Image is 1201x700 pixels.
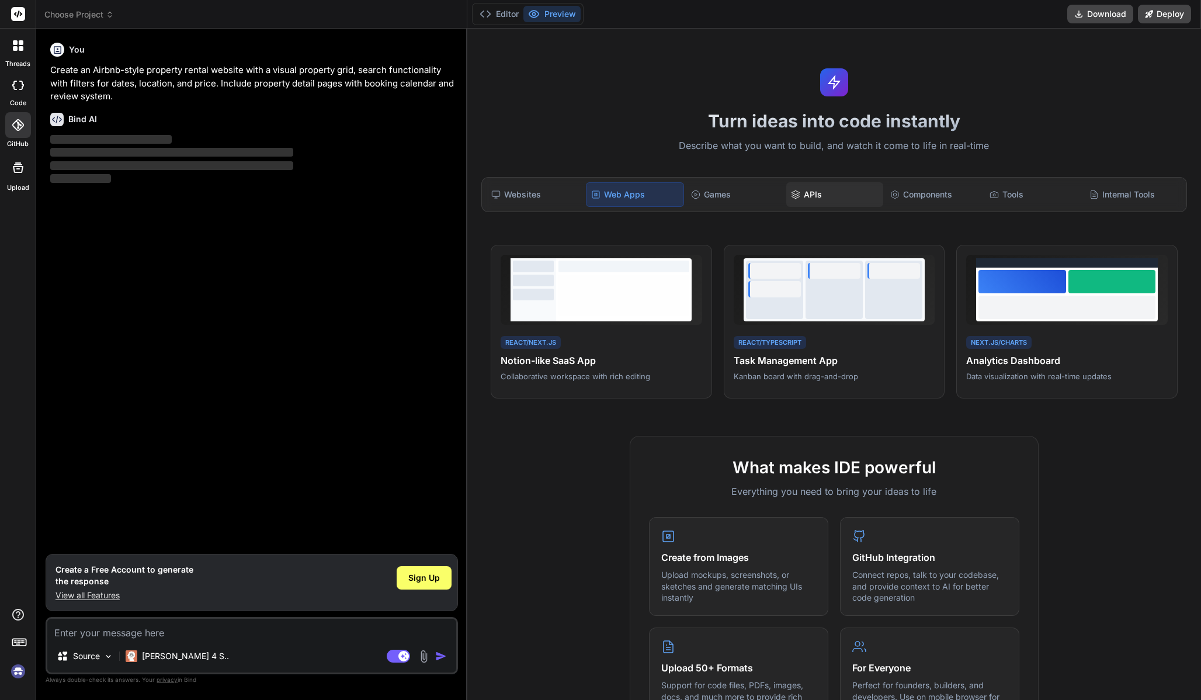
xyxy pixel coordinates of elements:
[852,550,1007,564] h4: GitHub Integration
[966,371,1168,382] p: Data visualization with real-time updates
[1085,182,1182,207] div: Internal Tools
[44,9,114,20] span: Choose Project
[661,550,816,564] h4: Create from Images
[50,161,293,170] span: ‌
[50,64,456,103] p: Create an Airbnb-style property rental website with a visual property grid, search functionality ...
[501,336,561,349] div: React/Next.js
[126,650,137,662] img: Claude 4 Sonnet
[734,336,806,349] div: React/TypeScript
[5,59,30,69] label: threads
[417,650,431,663] img: attachment
[50,148,293,157] span: ‌
[55,590,193,601] p: View all Features
[734,371,935,382] p: Kanban board with drag-and-drop
[661,661,816,675] h4: Upload 50+ Formats
[649,455,1019,480] h2: What makes IDE powerful
[649,484,1019,498] p: Everything you need to bring your ideas to life
[985,182,1082,207] div: Tools
[966,354,1168,368] h4: Analytics Dashboard
[68,113,97,125] h6: Bind AI
[966,336,1032,349] div: Next.js/Charts
[501,371,702,382] p: Collaborative workspace with rich editing
[408,572,440,584] span: Sign Up
[50,135,172,144] span: ‌
[1138,5,1191,23] button: Deploy
[852,569,1007,604] p: Connect repos, talk to your codebase, and provide context to AI for better code generation
[474,138,1194,154] p: Describe what you want to build, and watch it come to life in real-time
[474,110,1194,131] h1: Turn ideas into code instantly
[103,652,113,661] img: Pick Models
[7,139,29,149] label: GitHub
[46,674,458,685] p: Always double-check its answers. Your in Bind
[523,6,581,22] button: Preview
[8,661,28,681] img: signin
[487,182,584,207] div: Websites
[73,650,100,662] p: Source
[50,174,111,183] span: ‌
[734,354,935,368] h4: Task Management App
[435,650,447,662] img: icon
[142,650,229,662] p: [PERSON_NAME] 4 S..
[786,182,883,207] div: APIs
[501,354,702,368] h4: Notion-like SaaS App
[661,569,816,604] p: Upload mockups, screenshots, or sketches and generate matching UIs instantly
[686,182,783,207] div: Games
[10,98,26,108] label: code
[55,564,193,587] h1: Create a Free Account to generate the response
[586,182,684,207] div: Web Apps
[7,183,29,193] label: Upload
[886,182,983,207] div: Components
[157,676,178,683] span: privacy
[1067,5,1133,23] button: Download
[852,661,1007,675] h4: For Everyone
[475,6,523,22] button: Editor
[69,44,85,56] h6: You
